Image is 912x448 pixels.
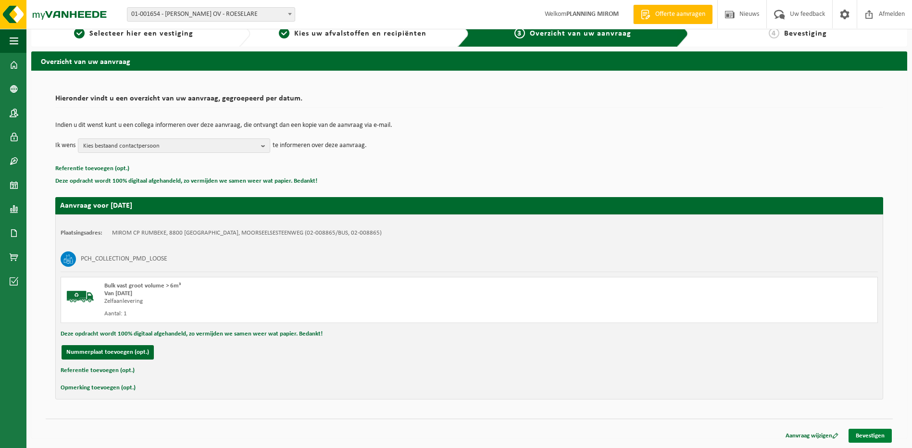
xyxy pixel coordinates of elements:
div: Zelfaanlevering [104,298,508,305]
span: Kies uw afvalstoffen en recipiënten [294,30,426,37]
strong: PLANNING MIROM [566,11,619,18]
button: Deze opdracht wordt 100% digitaal afgehandeld, zo vermijden we samen weer wat papier. Bedankt! [61,328,323,340]
p: te informeren over deze aanvraag. [273,138,367,153]
span: 01-001654 - MIROM ROESELARE OV - ROESELARE [127,8,295,21]
p: Ik wens [55,138,75,153]
button: Referentie toevoegen (opt.) [55,162,129,175]
strong: Aanvraag voor [DATE] [60,202,132,210]
span: Overzicht van uw aanvraag [530,30,631,37]
span: Offerte aanvragen [653,10,708,19]
span: 4 [769,28,779,38]
a: 1Selecteer hier een vestiging [36,28,231,39]
h2: Overzicht van uw aanvraag [31,51,907,70]
span: 01-001654 - MIROM ROESELARE OV - ROESELARE [127,7,295,22]
button: Deze opdracht wordt 100% digitaal afgehandeld, zo vermijden we samen weer wat papier. Bedankt! [55,175,317,187]
span: 1 [74,28,85,38]
strong: Van [DATE] [104,290,132,297]
span: 2 [279,28,289,38]
span: Selecteer hier een vestiging [89,30,193,37]
a: Bevestigen [849,429,892,443]
button: Kies bestaand contactpersoon [78,138,270,153]
div: Aantal: 1 [104,310,508,318]
span: 3 [514,28,525,38]
p: Indien u dit wenst kunt u een collega informeren over deze aanvraag, die ontvangt dan een kopie v... [55,122,883,129]
span: Bevestiging [784,30,827,37]
img: BL-SO-LV.png [66,282,95,311]
a: Offerte aanvragen [633,5,712,24]
strong: Plaatsingsadres: [61,230,102,236]
h2: Hieronder vindt u een overzicht van uw aanvraag, gegroepeerd per datum. [55,95,883,108]
a: 2Kies uw afvalstoffen en recipiënten [255,28,450,39]
button: Referentie toevoegen (opt.) [61,364,135,377]
button: Opmerking toevoegen (opt.) [61,382,136,394]
span: Kies bestaand contactpersoon [83,139,257,153]
td: MIROM CP RUMBEKE, 8800 [GEOGRAPHIC_DATA], MOORSEELSESTEENWEG (02-008865/BUS, 02-008865) [112,229,382,237]
a: Aanvraag wijzigen [778,429,846,443]
span: Bulk vast groot volume > 6m³ [104,283,181,289]
button: Nummerplaat toevoegen (opt.) [62,345,154,360]
h3: PCH_COLLECTION_PMD_LOOSE [81,251,167,267]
